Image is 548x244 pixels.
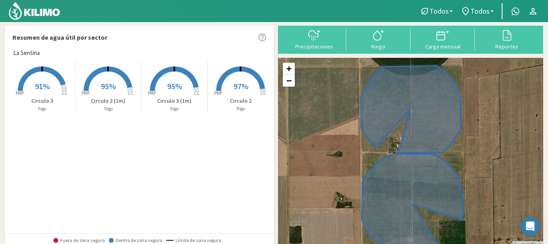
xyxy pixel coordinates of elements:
tspan: CC [260,91,266,96]
p: Circulo 2 (1m) [76,97,141,105]
tspan: PMP [148,91,156,96]
img: Kilimo [8,1,61,20]
p: Circulo 3 [9,97,75,105]
div: Precipitaciones [284,44,344,49]
button: Carga mensual [411,28,475,50]
p: Trigo [76,106,141,112]
div: Open Intercom Messenger [521,217,540,236]
tspan: PMP [16,91,24,96]
a: Zoom in [283,63,295,75]
p: Resumen de agua útil por sector [12,33,107,42]
span: Todos [470,7,490,15]
p: Trigo [141,106,207,112]
p: Trigo [208,106,274,112]
tspan: CC [194,91,200,96]
span: Límite de zona segura [166,238,221,243]
p: Circulo 2 [208,97,274,105]
span: 91% [35,81,50,91]
span: 95% [167,81,182,91]
button: Riego [346,28,411,50]
tspan: CC [62,91,67,96]
a: Zoom out [283,75,295,87]
p: Circulo 3 (1m) [141,97,207,105]
span: 95% [101,81,116,91]
span: Fuera de zona segura [53,238,105,243]
div: Riego [349,44,408,49]
span: La Sentina [13,49,40,58]
tspan: CC [128,91,134,96]
span: 97% [233,81,248,91]
tspan: PMP [214,91,222,96]
div: Reportes [477,44,537,49]
tspan: PMP [82,91,90,96]
button: Precipitaciones [282,28,346,50]
span: Dentro de zona segura [109,238,162,243]
span: Todos [429,7,449,15]
button: Reportes [475,28,539,50]
p: Trigo [9,106,75,112]
div: Carga mensual [413,44,472,49]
